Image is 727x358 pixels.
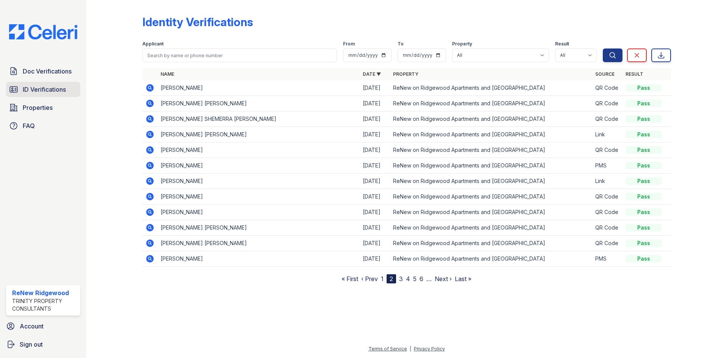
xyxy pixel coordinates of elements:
[592,111,622,127] td: QR Code
[414,346,445,352] a: Privacy Policy
[158,158,360,174] td: [PERSON_NAME]
[592,158,622,174] td: PMS
[626,208,662,216] div: Pass
[390,220,592,236] td: ReNew on Ridgewood Apartments and [GEOGRAPHIC_DATA]
[6,100,80,115] a: Properties
[455,275,471,283] a: Last »
[23,67,72,76] span: Doc Verifications
[360,111,390,127] td: [DATE]
[592,127,622,142] td: Link
[390,80,592,96] td: ReNew on Ridgewood Apartments and [GEOGRAPHIC_DATA]
[626,239,662,247] div: Pass
[420,275,423,283] a: 6
[360,96,390,111] td: [DATE]
[592,142,622,158] td: QR Code
[360,142,390,158] td: [DATE]
[360,174,390,189] td: [DATE]
[360,80,390,96] td: [DATE]
[3,337,83,352] a: Sign out
[360,236,390,251] td: [DATE]
[399,275,403,283] a: 3
[158,205,360,220] td: [PERSON_NAME]
[6,82,80,97] a: ID Verifications
[390,236,592,251] td: ReNew on Ridgewood Apartments and [GEOGRAPHIC_DATA]
[158,174,360,189] td: [PERSON_NAME]
[390,142,592,158] td: ReNew on Ridgewood Apartments and [GEOGRAPHIC_DATA]
[23,103,53,112] span: Properties
[360,251,390,267] td: [DATE]
[398,41,404,47] label: To
[393,71,418,77] a: Property
[410,346,411,352] div: |
[158,111,360,127] td: [PERSON_NAME] SHEMERRA [PERSON_NAME]
[20,340,43,349] span: Sign out
[413,275,417,283] a: 5
[12,288,77,297] div: ReNew Ridgewood
[20,322,44,331] span: Account
[361,275,378,283] a: ‹ Prev
[592,80,622,96] td: QR Code
[360,205,390,220] td: [DATE]
[360,220,390,236] td: [DATE]
[452,41,472,47] label: Property
[158,96,360,111] td: [PERSON_NAME] [PERSON_NAME]
[390,174,592,189] td: ReNew on Ridgewood Apartments and [GEOGRAPHIC_DATA]
[626,71,643,77] a: Result
[435,275,452,283] a: Next ›
[626,115,662,123] div: Pass
[592,174,622,189] td: Link
[158,189,360,205] td: [PERSON_NAME]
[626,162,662,169] div: Pass
[360,189,390,205] td: [DATE]
[626,193,662,200] div: Pass
[390,111,592,127] td: ReNew on Ridgewood Apartments and [GEOGRAPHIC_DATA]
[390,251,592,267] td: ReNew on Ridgewood Apartments and [GEOGRAPHIC_DATA]
[3,24,83,39] img: CE_Logo_Blue-a8612792a0a2168367f1c8372b55b34899dd931a85d93a1a3d3e32e68fde9ad4.png
[23,121,35,130] span: FAQ
[158,127,360,142] td: [PERSON_NAME] [PERSON_NAME]
[390,189,592,205] td: ReNew on Ridgewood Apartments and [GEOGRAPHIC_DATA]
[626,84,662,92] div: Pass
[626,131,662,138] div: Pass
[390,96,592,111] td: ReNew on Ridgewood Apartments and [GEOGRAPHIC_DATA]
[426,274,432,283] span: …
[3,319,83,334] a: Account
[368,346,407,352] a: Terms of Service
[592,236,622,251] td: QR Code
[592,220,622,236] td: QR Code
[158,251,360,267] td: [PERSON_NAME]
[626,255,662,263] div: Pass
[626,146,662,154] div: Pass
[390,127,592,142] td: ReNew on Ridgewood Apartments and [GEOGRAPHIC_DATA]
[592,251,622,267] td: PMS
[390,205,592,220] td: ReNew on Ridgewood Apartments and [GEOGRAPHIC_DATA]
[363,71,381,77] a: Date ▼
[142,15,253,29] div: Identity Verifications
[626,224,662,231] div: Pass
[12,297,77,313] div: Trinity Property Consultants
[406,275,410,283] a: 4
[158,142,360,158] td: [PERSON_NAME]
[158,80,360,96] td: [PERSON_NAME]
[592,96,622,111] td: QR Code
[6,64,80,79] a: Doc Verifications
[592,189,622,205] td: QR Code
[595,71,615,77] a: Source
[555,41,569,47] label: Result
[23,85,66,94] span: ID Verifications
[387,274,396,283] div: 2
[381,275,384,283] a: 1
[592,205,622,220] td: QR Code
[360,158,390,174] td: [DATE]
[390,158,592,174] td: ReNew on Ridgewood Apartments and [GEOGRAPHIC_DATA]
[142,48,337,62] input: Search by name or phone number
[626,177,662,185] div: Pass
[342,275,358,283] a: « First
[158,236,360,251] td: [PERSON_NAME] [PERSON_NAME]
[158,220,360,236] td: [PERSON_NAME] [PERSON_NAME]
[161,71,174,77] a: Name
[343,41,355,47] label: From
[142,41,164,47] label: Applicant
[6,118,80,133] a: FAQ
